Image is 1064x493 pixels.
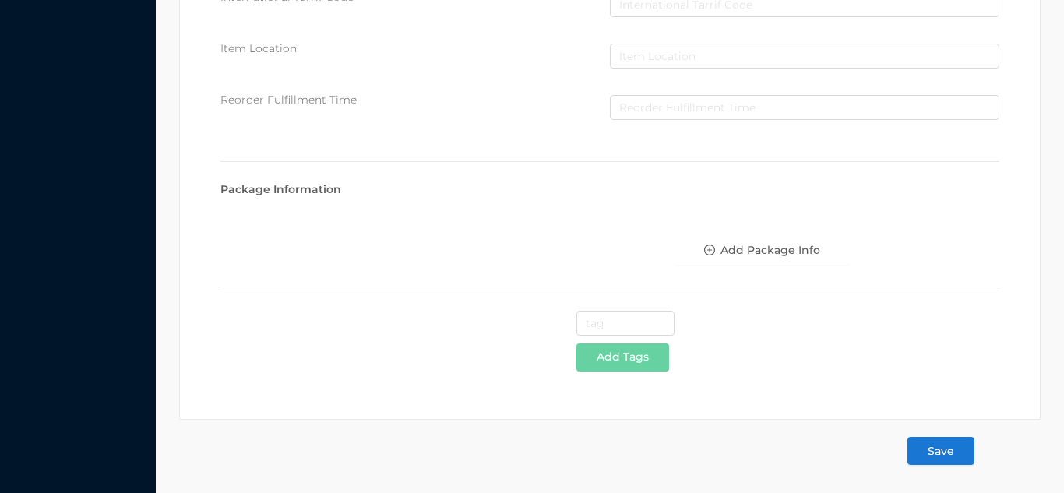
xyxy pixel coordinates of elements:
div: Package Information [220,181,999,198]
input: Item Location [610,44,999,69]
div: Reorder Fulfillment Time [220,92,610,108]
button: icon: plus-circle-oAdd Package Info [675,237,850,265]
button: Save [907,437,974,465]
button: Add Tags [576,343,669,372]
input: tag [576,311,675,336]
div: Item Location [220,40,610,57]
input: Reorder Fulfillment Time [610,95,999,120]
